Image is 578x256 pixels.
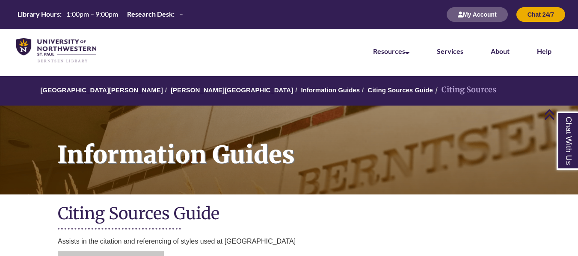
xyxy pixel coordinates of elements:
[48,106,578,183] h1: Information Guides
[537,47,551,55] a: Help
[516,7,565,22] button: Chat 24/7
[58,238,296,245] span: Assists in the citation and referencing of styles used at [GEOGRAPHIC_DATA]
[368,86,433,94] a: Citing Sources Guide
[14,9,187,20] a: Hours Today
[491,47,510,55] a: About
[544,109,576,120] a: Back to Top
[437,47,463,55] a: Services
[447,11,508,18] a: My Account
[171,86,293,94] a: [PERSON_NAME][GEOGRAPHIC_DATA]
[14,9,187,19] table: Hours Today
[14,9,63,19] th: Library Hours:
[433,84,496,96] li: Citing Sources
[16,38,96,63] img: UNWSP Library Logo
[41,86,163,94] a: [GEOGRAPHIC_DATA][PERSON_NAME]
[373,47,409,55] a: Resources
[58,203,520,226] h1: Citing Sources Guide
[516,11,565,18] a: Chat 24/7
[66,10,118,18] span: 1:00pm – 9:00pm
[301,86,360,94] a: Information Guides
[447,7,508,22] button: My Account
[124,9,176,19] th: Research Desk:
[179,10,183,18] span: –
